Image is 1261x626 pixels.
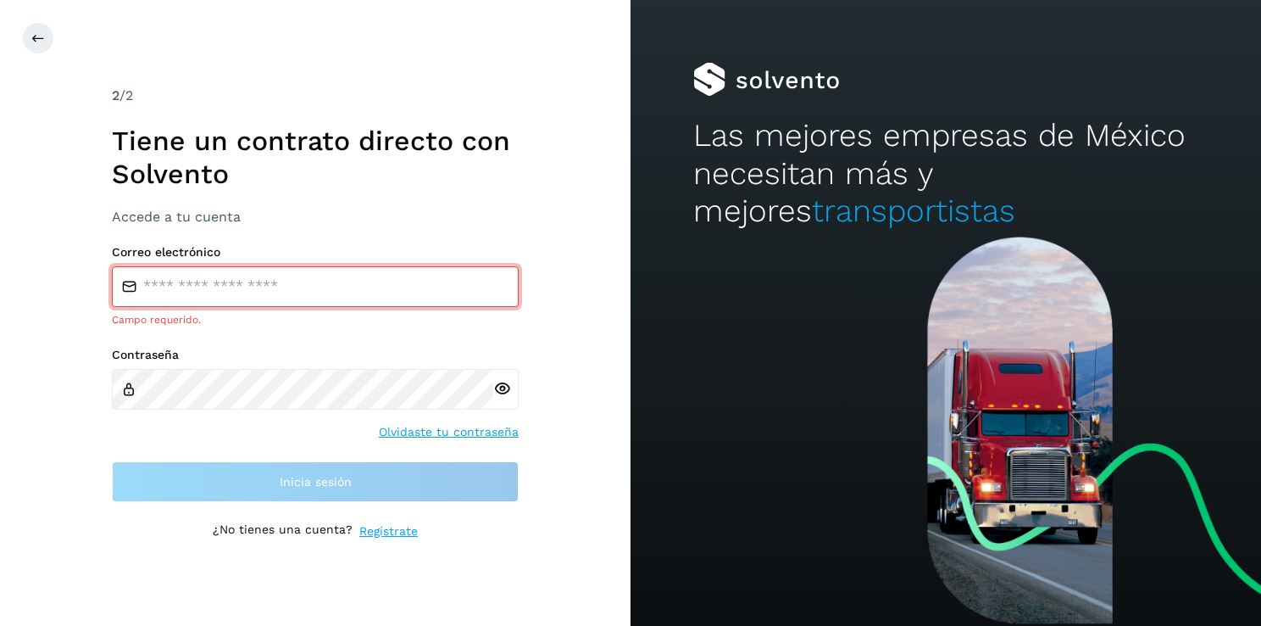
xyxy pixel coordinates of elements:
[112,125,519,190] h1: Tiene un contrato directo con Solvento
[112,209,519,225] h3: Accede a tu cuenta
[280,476,352,488] span: Inicia sesión
[112,461,519,502] button: Inicia sesión
[379,423,519,441] a: Olvidaste tu contraseña
[693,117,1197,230] h2: Las mejores empresas de México necesitan más y mejores
[812,193,1015,229] span: transportistas
[112,87,119,103] span: 2
[112,348,519,362] label: Contraseña
[213,523,353,540] p: ¿No tienes una cuenta?
[112,312,519,327] div: Campo requerido.
[112,245,519,260] label: Correo electrónico
[359,523,418,540] a: Regístrate
[112,86,519,106] div: /2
